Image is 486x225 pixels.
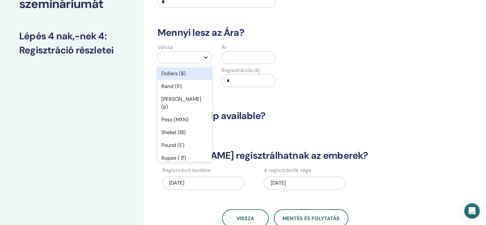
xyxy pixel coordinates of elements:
[221,67,260,74] label: Regisztrációs díj
[158,93,212,113] div: [PERSON_NAME] (р)
[158,126,212,139] div: Shekel (₪)
[154,27,416,38] h3: Mennyi lesz az Ára?
[162,166,211,174] label: Regisztráció kezdete
[162,177,244,189] div: [DATE]
[221,44,227,51] label: Ár
[158,80,212,93] div: Rand (R)
[19,44,125,56] h3: Regisztráció részletei
[264,177,345,189] div: [DATE]
[264,166,311,174] label: A regisztrációk vége
[158,44,173,51] label: Valuta
[158,152,212,165] div: Rupee ( ₹)
[282,215,340,222] span: Mentés és folytatás
[19,30,125,42] h3: Lépés 4 nak,-nek 4 :
[464,203,480,219] div: Open Intercom Messenger
[158,113,212,126] div: Peso (MXN)
[158,139,212,152] div: Pound (£)
[154,110,416,122] h3: Is scholarship available?
[236,215,254,222] span: Vissza
[154,150,416,161] h3: [PERSON_NAME] regisztrálhatnak az emberek?
[158,67,212,80] div: Dollars ($)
